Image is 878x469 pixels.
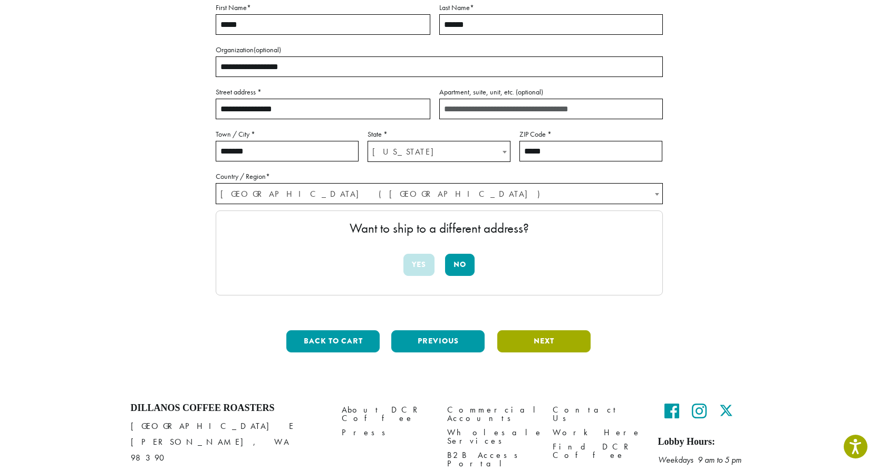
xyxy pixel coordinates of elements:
a: About DCR Coffee [342,403,431,425]
h5: Lobby Hours: [658,436,748,448]
button: Next [497,330,591,352]
button: Back to cart [286,330,380,352]
span: (optional) [516,87,543,97]
label: Street address [216,85,430,99]
span: California [368,141,510,162]
h4: Dillanos Coffee Roasters [131,403,326,414]
button: Previous [391,330,485,352]
span: (optional) [254,45,281,54]
span: United States (US) [216,184,662,204]
a: Contact Us [553,403,642,425]
p: Want to ship to a different address? [227,222,652,235]
label: Town / City [216,128,359,141]
a: Work Here [553,426,642,440]
button: Yes [403,254,435,276]
span: Country / Region [216,183,663,204]
label: Apartment, suite, unit, etc. [439,85,663,99]
label: First Name [216,1,430,14]
span: State [368,141,510,162]
a: Find DCR Coffee [553,440,642,463]
a: Wholesale Services [447,426,537,448]
label: Last Name [439,1,663,14]
label: State [368,128,510,141]
label: ZIP Code [519,128,662,141]
em: Weekdays 9 am to 5 pm [658,454,741,465]
a: Commercial Accounts [447,403,537,425]
button: No [445,254,475,276]
a: Press [342,426,431,440]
